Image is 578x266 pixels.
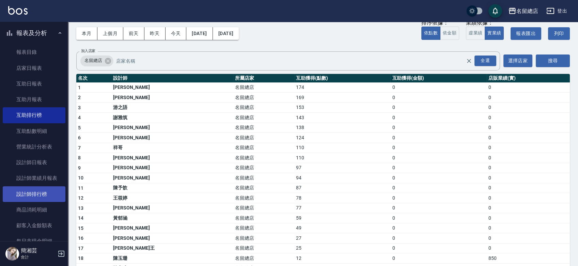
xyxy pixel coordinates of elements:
[78,155,81,160] span: 8
[233,82,294,93] td: 名留總店
[233,253,294,264] td: 名留總店
[294,93,390,103] td: 169
[390,163,486,173] td: 0
[78,95,81,100] span: 2
[21,247,56,254] h5: 簡湘芸
[487,93,570,103] td: 0
[294,253,390,264] td: 12
[390,74,486,83] th: 互助獲得(金額)
[233,193,294,203] td: 名留總店
[233,223,294,233] td: 名留總店
[78,195,84,201] span: 12
[464,56,474,66] button: Clear
[3,76,65,92] a: 互助日報表
[466,27,485,40] button: 虛業績
[466,19,504,27] div: 業績依據：
[3,155,65,170] a: 設計師日報表
[503,54,533,67] button: 選擇店家
[233,74,294,83] th: 所屬店家
[78,255,84,261] span: 18
[294,143,390,153] td: 110
[3,139,65,155] a: 營業統計分析表
[78,135,81,140] span: 6
[213,27,239,40] button: [DATE]
[487,103,570,113] td: 0
[111,74,233,83] th: 設計師
[487,173,570,183] td: 0
[233,113,294,123] td: 名留總店
[5,247,19,261] img: Person
[390,123,486,133] td: 0
[421,19,459,27] div: 排序依據：
[78,225,84,231] span: 15
[111,233,233,244] td: [PERSON_NAME]
[233,203,294,213] td: 名留總店
[186,27,213,40] button: [DATE]
[487,153,570,163] td: 0
[390,223,486,233] td: 0
[78,235,84,241] span: 16
[487,223,570,233] td: 0
[233,173,294,183] td: 名留總店
[3,24,65,42] button: 報表及分析
[390,143,486,153] td: 0
[294,163,390,173] td: 97
[111,173,233,183] td: [PERSON_NAME]
[111,243,233,253] td: [PERSON_NAME]王
[294,193,390,203] td: 78
[474,56,496,66] div: 全選
[111,213,233,223] td: 黃郁涵
[294,233,390,244] td: 27
[3,107,65,123] a: 互助排行榜
[440,27,459,40] button: 依金額
[487,193,570,203] td: 0
[390,133,486,143] td: 0
[111,133,233,143] td: [PERSON_NAME]
[487,113,570,123] td: 0
[111,103,233,113] td: 游之語
[81,48,95,53] label: 加入店家
[390,193,486,203] td: 0
[111,253,233,264] td: 陳玉珊
[473,54,498,67] button: Open
[487,253,570,264] td: 850
[80,56,113,66] div: 名留總店
[487,243,570,253] td: 0
[78,115,81,120] span: 4
[487,133,570,143] td: 0
[390,203,486,213] td: 0
[233,183,294,193] td: 名留總店
[233,123,294,133] td: 名留總店
[294,113,390,123] td: 143
[78,185,84,191] span: 11
[78,205,84,211] span: 13
[3,60,65,76] a: 店家日報表
[111,223,233,233] td: [PERSON_NAME]
[390,173,486,183] td: 0
[488,4,502,18] button: save
[536,54,570,67] button: 搜尋
[294,203,390,213] td: 77
[233,153,294,163] td: 名留總店
[487,123,570,133] td: 0
[76,74,111,83] th: 名次
[390,82,486,93] td: 0
[294,243,390,253] td: 25
[80,57,106,64] span: 名留總店
[233,213,294,223] td: 名留總店
[487,74,570,83] th: 店販業績(實)
[233,103,294,113] td: 名留總店
[78,145,81,151] span: 7
[487,163,570,173] td: 0
[487,82,570,93] td: 0
[294,74,390,83] th: 互助獲得(點數)
[233,233,294,244] td: 名留總店
[487,233,570,244] td: 0
[390,253,486,264] td: 0
[3,218,65,233] a: 顧客入金餘額表
[111,123,233,133] td: [PERSON_NAME]
[111,113,233,123] td: 謝雅筑
[487,183,570,193] td: 0
[3,123,65,139] a: 互助點數明細
[97,27,123,40] button: 上個月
